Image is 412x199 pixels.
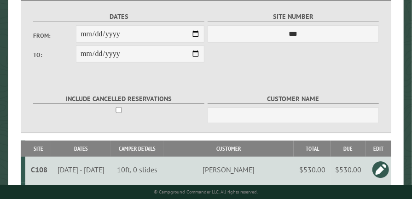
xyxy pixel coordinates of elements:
[111,141,163,157] th: Camper Details
[111,157,163,182] td: 10ft, 0 slides
[33,31,76,40] label: From:
[163,157,294,182] td: [PERSON_NAME]
[294,141,331,157] th: Total
[294,157,331,182] td: $530.00
[33,94,204,104] label: Include Cancelled Reservations
[208,11,379,22] label: Site Number
[53,165,110,174] div: [DATE] - [DATE]
[33,11,204,22] label: Dates
[29,165,50,174] div: C108
[154,189,258,195] small: © Campground Commander LLC. All rights reserved.
[366,141,392,157] th: Edit
[331,141,366,157] th: Due
[33,51,76,59] label: To:
[51,141,111,157] th: Dates
[25,141,52,157] th: Site
[331,157,366,182] td: $530.00
[163,141,294,157] th: Customer
[208,94,379,104] label: Customer Name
